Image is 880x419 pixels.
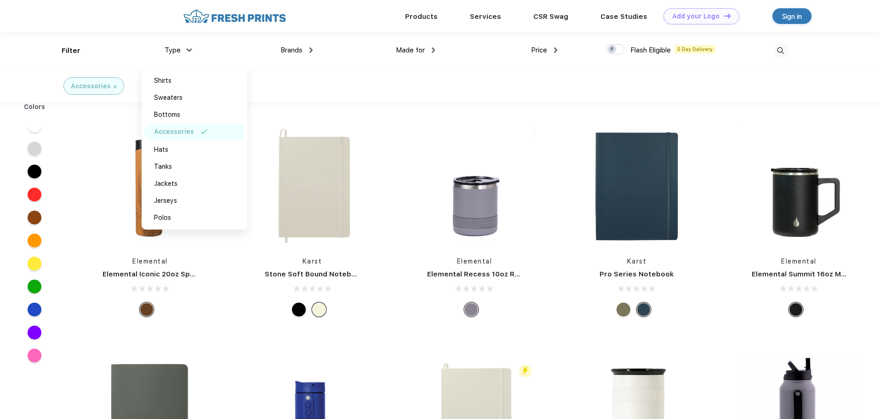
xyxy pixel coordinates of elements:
[630,46,671,54] span: Flash Eligible
[781,258,817,265] a: Elemental
[405,12,438,21] a: Products
[251,125,373,247] img: func=resize&h=266
[154,93,183,103] div: Sweaters
[154,145,168,155] div: Hats
[154,110,180,120] div: Bottoms
[154,213,171,223] div: Polos
[672,12,720,20] div: Add your Logo
[154,179,177,189] div: Jackets
[752,270,850,278] a: Elemental Summit 16oz Mug
[413,125,536,247] img: func=resize&h=266
[457,258,492,265] a: Elemental
[738,125,860,247] img: func=resize&h=266
[554,47,557,53] img: dropdown.png
[309,47,313,53] img: dropdown.png
[154,196,177,206] div: Jerseys
[576,125,698,247] img: func=resize&h=266
[17,102,52,112] div: Colors
[773,43,788,58] img: desktop_search.svg
[637,303,651,316] div: Navy
[71,81,111,91] div: Accessories
[519,365,531,377] img: flash_active_toggle.svg
[154,162,172,172] div: Tanks
[617,303,630,316] div: Olive
[600,270,674,278] a: Pro Series Notebook
[62,46,80,56] div: Filter
[772,8,811,24] a: Sign in
[470,12,501,21] a: Services
[154,127,194,137] div: Accessories
[789,303,803,316] div: Black
[782,11,802,22] div: Sign in
[132,258,168,265] a: Elemental
[154,76,171,86] div: Shirts
[186,48,192,52] img: dropdown.png
[165,46,181,54] span: Type
[181,8,289,24] img: fo%20logo%202.webp
[114,85,117,88] img: filter_cancel.svg
[531,46,547,54] span: Price
[265,270,365,278] a: Stone Soft Bound Notebook
[627,258,647,265] a: Karst
[89,125,211,247] img: func=resize&h=266
[312,303,326,316] div: Beige
[724,13,731,18] img: DT
[201,129,208,134] img: filter_selected.svg
[103,270,294,278] a: Elemental Iconic 20oz Sport Water Bottle - Teak Wood
[280,46,303,54] span: Brands
[140,303,154,316] div: Teak Wood
[396,46,425,54] span: Made for
[533,12,568,21] a: CSR Swag
[464,303,478,316] div: Graphite
[427,270,562,278] a: Elemental Recess 10oz Rocks Tumbler
[432,47,435,53] img: dropdown.png
[292,303,306,316] div: Black
[303,258,322,265] a: Karst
